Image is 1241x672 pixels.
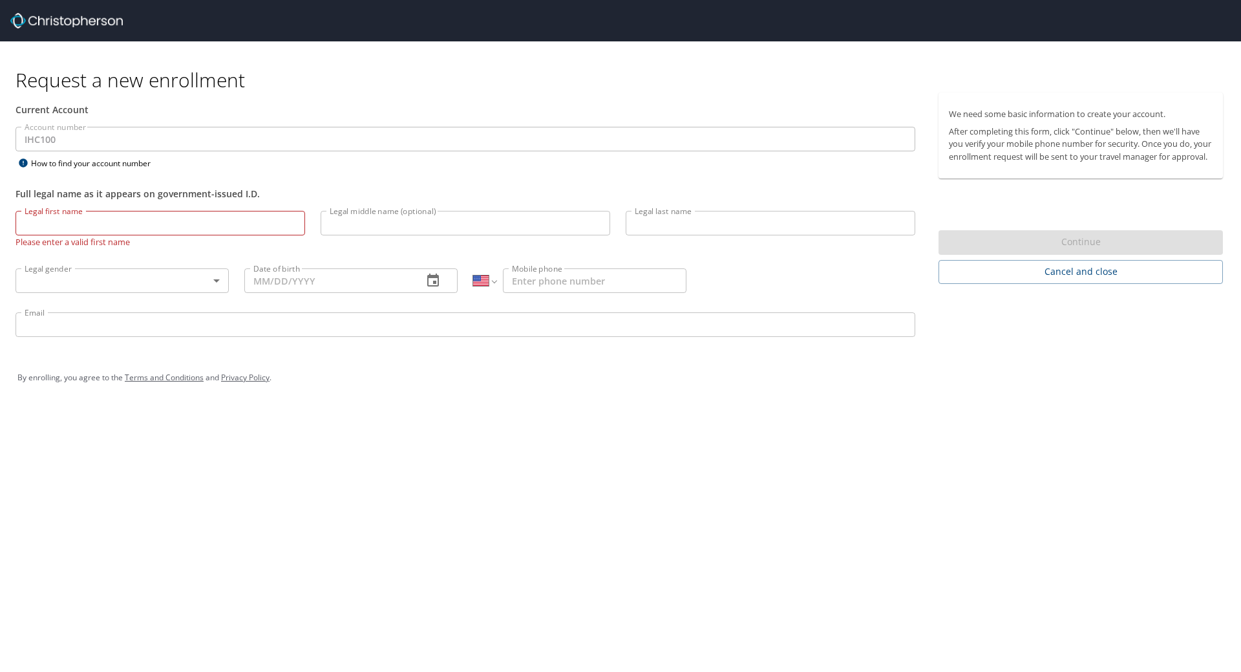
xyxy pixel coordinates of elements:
img: cbt logo [10,13,123,28]
a: Privacy Policy [221,372,270,383]
div: By enrolling, you agree to the and . [17,362,1224,394]
p: Please enter a valid first name [16,235,305,248]
div: ​ [16,268,229,293]
input: MM/DD/YYYY [244,268,412,293]
div: How to find your account number [16,155,177,171]
h1: Request a new enrollment [16,67,1233,92]
button: Cancel and close [939,260,1223,284]
p: After completing this form, click "Continue" below, then we'll have you verify your mobile phone ... [949,125,1213,163]
div: Current Account [16,103,915,116]
span: Cancel and close [949,264,1213,280]
p: We need some basic information to create your account. [949,108,1213,120]
input: Enter phone number [503,268,686,293]
div: Full legal name as it appears on government-issued I.D. [16,187,915,201]
a: Terms and Conditions [125,372,204,383]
